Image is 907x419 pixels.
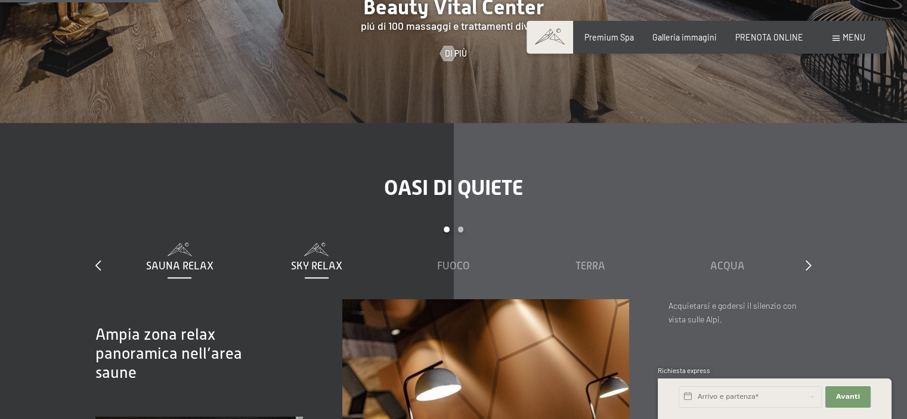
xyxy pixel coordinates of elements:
a: Di più [440,48,468,60]
a: PRENOTA ONLINE [735,32,803,42]
div: Carousel Page 2 [458,226,464,232]
div: Carousel Pagination [111,226,795,243]
span: Terra [575,260,605,272]
span: Acqua [710,260,745,272]
span: Avanti [836,392,860,402]
span: Sky Relax [291,260,342,272]
a: Galleria immagini [652,32,717,42]
p: Acquietarsi e godersi il silenzio con vista sulle Alpi. [668,299,812,326]
span: Ampia zona relax panoramica nell’area saune [95,325,242,381]
span: Richiesta express [658,367,710,374]
span: Consenso marketing* [338,238,428,250]
button: Avanti [825,386,871,408]
span: Sauna relax [146,260,213,272]
span: Menu [843,32,865,42]
span: 1 [657,393,659,402]
a: Premium Spa [584,32,634,42]
div: Carousel Page 1 (Current Slide) [444,226,450,232]
span: Di più [445,48,467,60]
span: Fuoco [437,260,470,272]
span: Oasi di quiete [384,175,523,200]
